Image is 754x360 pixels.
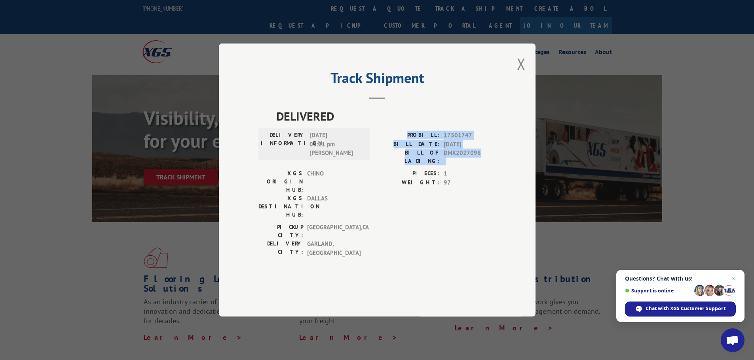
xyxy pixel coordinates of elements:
[444,131,496,140] span: 17501747
[258,223,303,239] label: PICKUP CITY:
[307,239,361,257] span: GARLAND , [GEOGRAPHIC_DATA]
[307,194,361,219] span: DALLAS
[444,169,496,178] span: 1
[258,194,303,219] label: XGS DESTINATION HUB:
[377,169,440,178] label: PIECES:
[721,328,745,352] div: Open chat
[646,305,726,312] span: Chat with XGS Customer Support
[377,178,440,187] label: WEIGHT:
[258,169,303,194] label: XGS ORIGIN HUB:
[625,275,736,282] span: Questions? Chat with us!
[625,302,736,317] div: Chat with XGS Customer Support
[444,140,496,149] span: [DATE]
[517,53,526,74] button: Close modal
[444,149,496,165] span: DMK2027096
[310,131,363,158] span: [DATE] 03:21 pm [PERSON_NAME]
[625,288,691,294] span: Support is online
[729,274,739,283] span: Close chat
[258,239,303,257] label: DELIVERY CITY:
[258,72,496,87] h2: Track Shipment
[377,131,440,140] label: PROBILL:
[377,140,440,149] label: BILL DATE:
[444,178,496,187] span: 97
[261,131,306,158] label: DELIVERY INFORMATION:
[307,169,361,194] span: CHINO
[377,149,440,165] label: BILL OF LADING:
[307,223,361,239] span: [GEOGRAPHIC_DATA] , CA
[276,107,496,125] span: DELIVERED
